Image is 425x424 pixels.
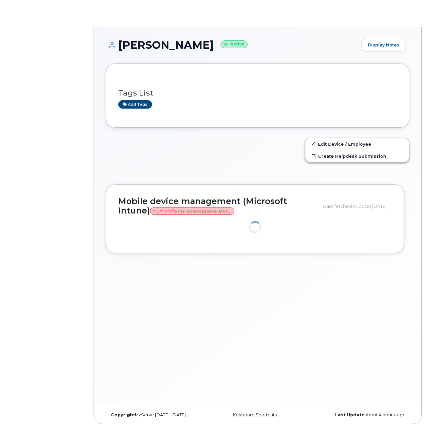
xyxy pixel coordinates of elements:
[118,89,397,97] h3: Tags List
[106,412,207,418] div: MyServe [DATE]–[DATE]
[221,40,248,48] small: Active
[362,39,406,51] a: Display Notes
[305,138,409,150] a: Edit Device / Employee
[233,412,277,417] a: Keyboard Shortcuts
[305,150,409,162] a: Create Helpdesk Submission
[308,412,409,418] div: about 4 hours ago
[118,100,152,109] a: Add tags
[118,197,318,215] h2: Mobile device management (Microsoft Intune)
[106,39,358,51] h1: [PERSON_NAME]
[111,412,135,417] strong: Copyright
[150,207,234,215] span: MDM Profile has not synced since [DATE]
[335,412,365,417] strong: Last Update
[323,200,392,213] div: Data fetched at 21:00 [DATE]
